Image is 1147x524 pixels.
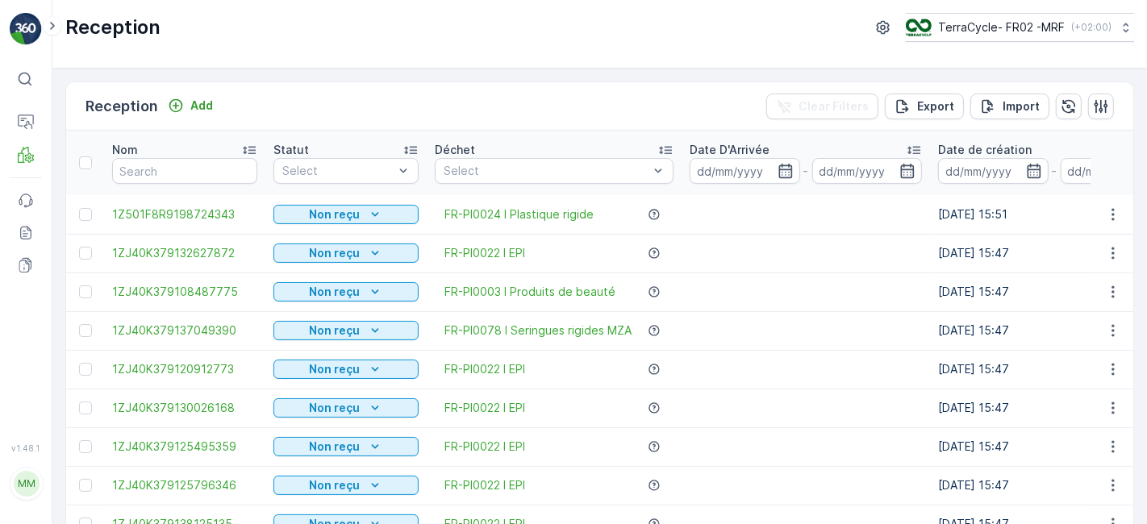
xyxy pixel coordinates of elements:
[112,361,257,377] a: 1ZJ40K379120912773
[10,456,42,511] button: MM
[190,98,213,114] p: Add
[79,208,92,221] div: Toggle Row Selected
[906,19,932,36] img: terracycle.png
[79,363,92,376] div: Toggle Row Selected
[79,440,92,453] div: Toggle Row Selected
[799,98,869,114] p: Clear Filters
[906,13,1134,42] button: TerraCycle- FR02 -MRF(+02:00)
[310,477,361,493] p: Non reçu
[444,439,525,455] a: FR-PI0022 I EPI
[79,401,92,414] div: Toggle Row Selected
[282,163,394,179] p: Select
[112,400,257,416] a: 1ZJ40K379130026168
[112,206,257,222] a: 1Z501F8R9198724343
[310,400,361,416] p: Non reçu
[112,284,257,300] a: 1ZJ40K379108487775
[273,205,419,224] button: Non reçu
[273,360,419,379] button: Non reçu
[65,15,161,40] p: Reception
[444,163,649,179] p: Select
[161,96,219,115] button: Add
[10,443,42,453] span: v 1.48.1
[273,243,419,263] button: Non reçu
[310,322,361,339] p: Non reçu
[885,94,964,119] button: Export
[79,324,92,337] div: Toggle Row Selected
[112,322,257,339] a: 1ZJ40K379137049390
[112,245,257,261] a: 1ZJ40K379132627872
[938,19,1065,35] p: TerraCycle- FR02 -MRF
[310,245,361,261] p: Non reçu
[1052,161,1057,181] p: -
[444,400,525,416] a: FR-PI0022 I EPI
[435,142,475,158] p: Déchet
[1071,21,1112,34] p: ( +02:00 )
[273,142,309,158] p: Statut
[273,437,419,456] button: Non reçu
[112,142,138,158] p: Nom
[812,158,923,184] input: dd/mm/yyyy
[310,361,361,377] p: Non reçu
[444,206,594,222] a: FR-PI0024 I Plastique rigide
[14,471,40,497] div: MM
[690,142,770,158] p: Date D'Arrivée
[917,98,954,114] p: Export
[938,158,1049,184] input: dd/mm/yyyy
[273,321,419,340] button: Non reçu
[938,142,1032,158] p: Date de création
[112,158,257,184] input: Search
[112,477,257,493] a: 1ZJ40K379125796346
[10,13,42,45] img: logo
[112,439,257,455] a: 1ZJ40K379125495359
[310,284,361,300] p: Non reçu
[273,282,419,302] button: Non reçu
[86,95,158,118] p: Reception
[444,245,525,261] a: FR-PI0022 I EPI
[79,285,92,298] div: Toggle Row Selected
[79,479,92,492] div: Toggle Row Selected
[310,206,361,222] p: Non reçu
[766,94,878,119] button: Clear Filters
[444,361,525,377] a: FR-PI0022 I EPI
[273,476,419,495] button: Non reçu
[79,247,92,260] div: Toggle Row Selected
[1003,98,1040,114] p: Import
[970,94,1049,119] button: Import
[690,158,800,184] input: dd/mm/yyyy
[310,439,361,455] p: Non reçu
[803,161,809,181] p: -
[444,477,525,493] a: FR-PI0022 I EPI
[444,284,615,300] a: FR-PI0003 I Produits de beauté
[273,398,419,418] button: Non reçu
[444,322,632,339] a: FR-PI0078 I Seringues rigides MZA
